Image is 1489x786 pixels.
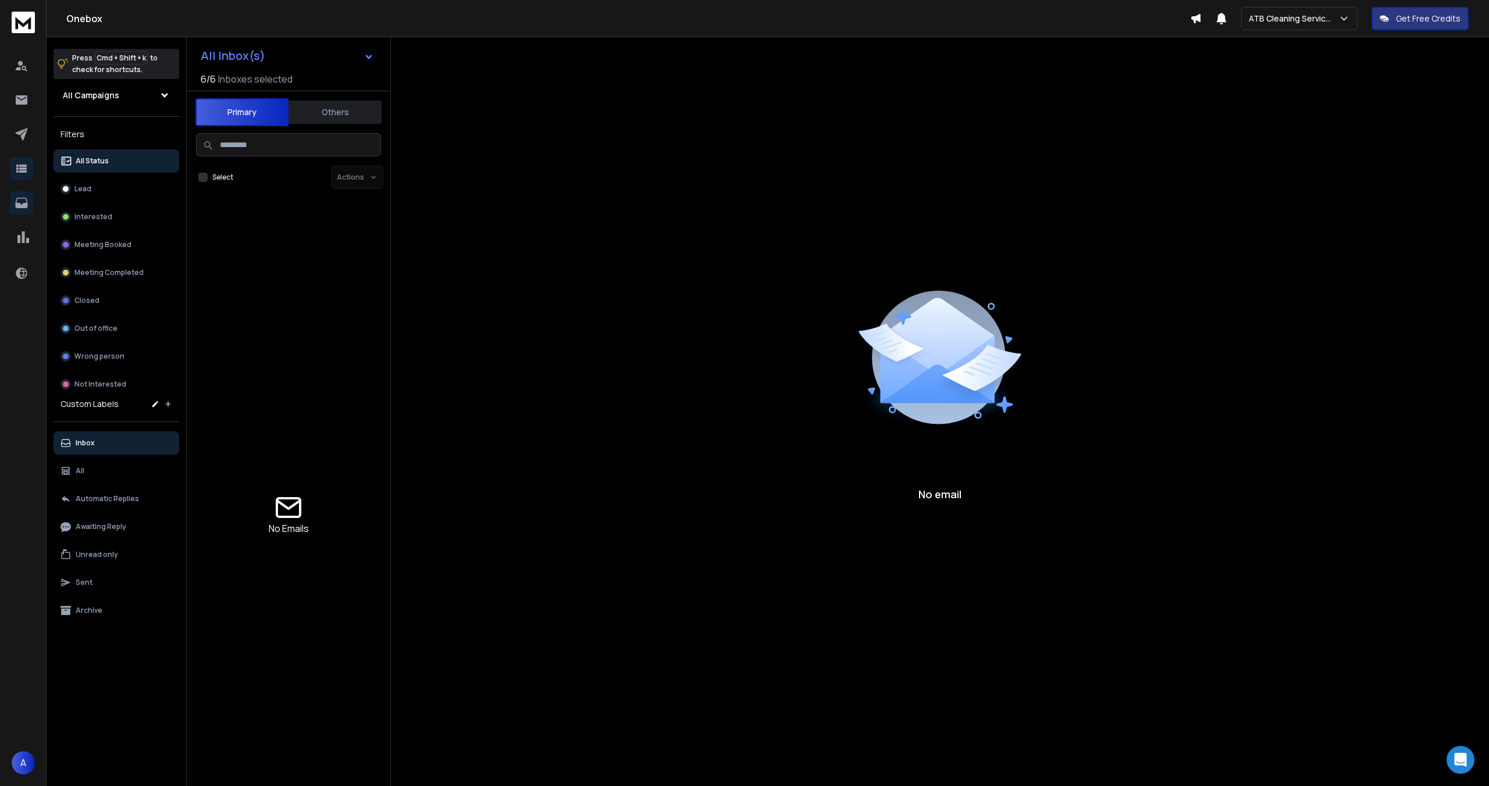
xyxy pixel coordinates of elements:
[60,398,119,410] h3: Custom Labels
[74,352,124,361] p: Wrong person
[54,261,179,284] button: Meeting Completed
[218,72,293,86] h3: Inboxes selected
[74,268,144,277] p: Meeting Completed
[54,317,179,340] button: Out of office
[74,380,126,389] p: Not Interested
[54,515,179,538] button: Awaiting Reply
[1447,746,1474,774] div: Open Intercom Messenger
[76,522,126,531] p: Awaiting Reply
[1396,13,1460,24] p: Get Free Credits
[63,90,119,101] h1: All Campaigns
[54,177,179,201] button: Lead
[54,543,179,566] button: Unread only
[212,173,233,182] label: Select
[74,212,112,221] p: Interested
[54,459,179,483] button: All
[76,438,95,448] p: Inbox
[12,751,35,774] button: A
[76,578,92,587] p: Sent
[1372,7,1469,30] button: Get Free Credits
[54,431,179,455] button: Inbox
[76,494,139,503] p: Automatic Replies
[269,521,309,535] p: No Emails
[74,240,131,249] p: Meeting Booked
[76,606,102,615] p: Archive
[54,205,179,228] button: Interested
[54,126,179,142] h3: Filters
[195,98,288,126] button: Primary
[54,84,179,107] button: All Campaigns
[74,184,91,194] p: Lead
[54,373,179,396] button: Not Interested
[201,72,216,86] span: 6 / 6
[76,156,109,166] p: All Status
[66,12,1190,26] h1: Onebox
[201,50,265,62] h1: All Inbox(s)
[191,44,383,67] button: All Inbox(s)
[54,149,179,173] button: All Status
[288,99,382,125] button: Others
[95,51,148,65] span: Cmd + Shift + k
[76,466,84,476] p: All
[54,233,179,256] button: Meeting Booked
[918,486,961,502] p: No email
[1249,13,1338,24] p: ATB Cleaning Services
[76,550,118,559] p: Unread only
[12,12,35,33] img: logo
[54,345,179,368] button: Wrong person
[54,289,179,312] button: Closed
[54,599,179,622] button: Archive
[54,571,179,594] button: Sent
[72,52,158,76] p: Press to check for shortcuts.
[54,487,179,510] button: Automatic Replies
[74,296,99,305] p: Closed
[74,324,117,333] p: Out of office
